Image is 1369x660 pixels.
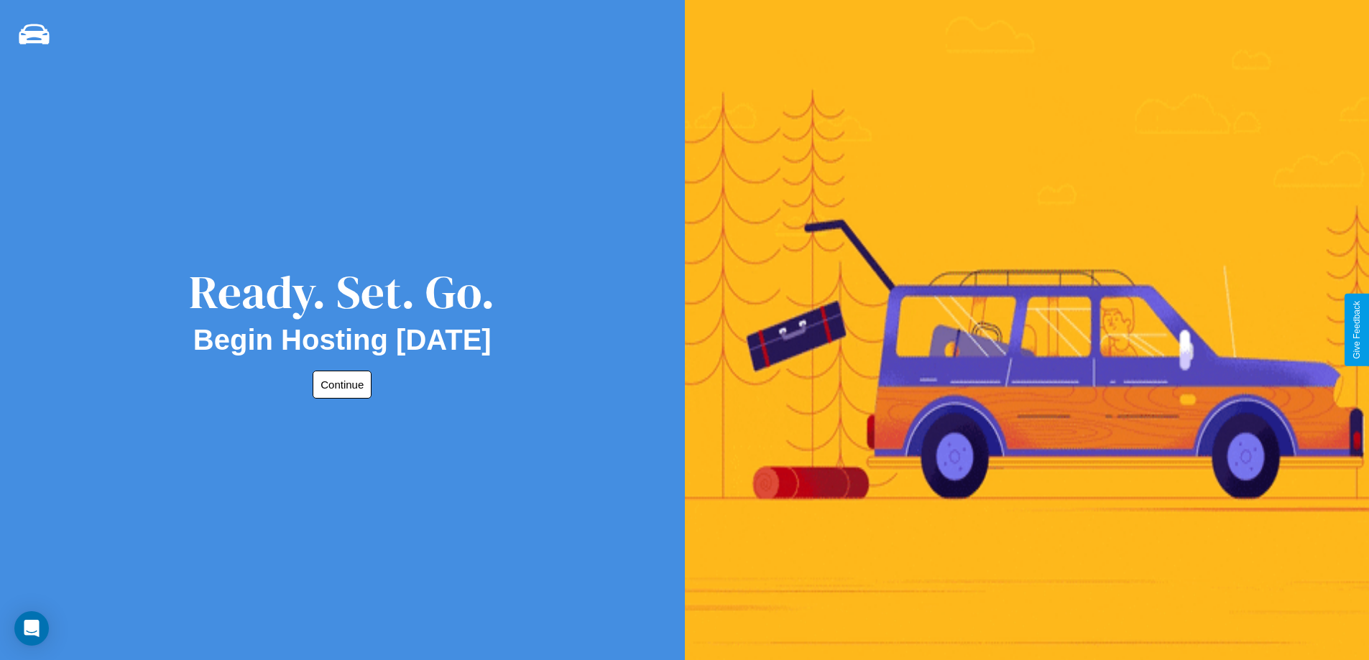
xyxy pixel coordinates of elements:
[189,260,495,324] div: Ready. Set. Go.
[1352,301,1362,359] div: Give Feedback
[313,371,372,399] button: Continue
[193,324,492,356] h2: Begin Hosting [DATE]
[14,611,49,646] div: Open Intercom Messenger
